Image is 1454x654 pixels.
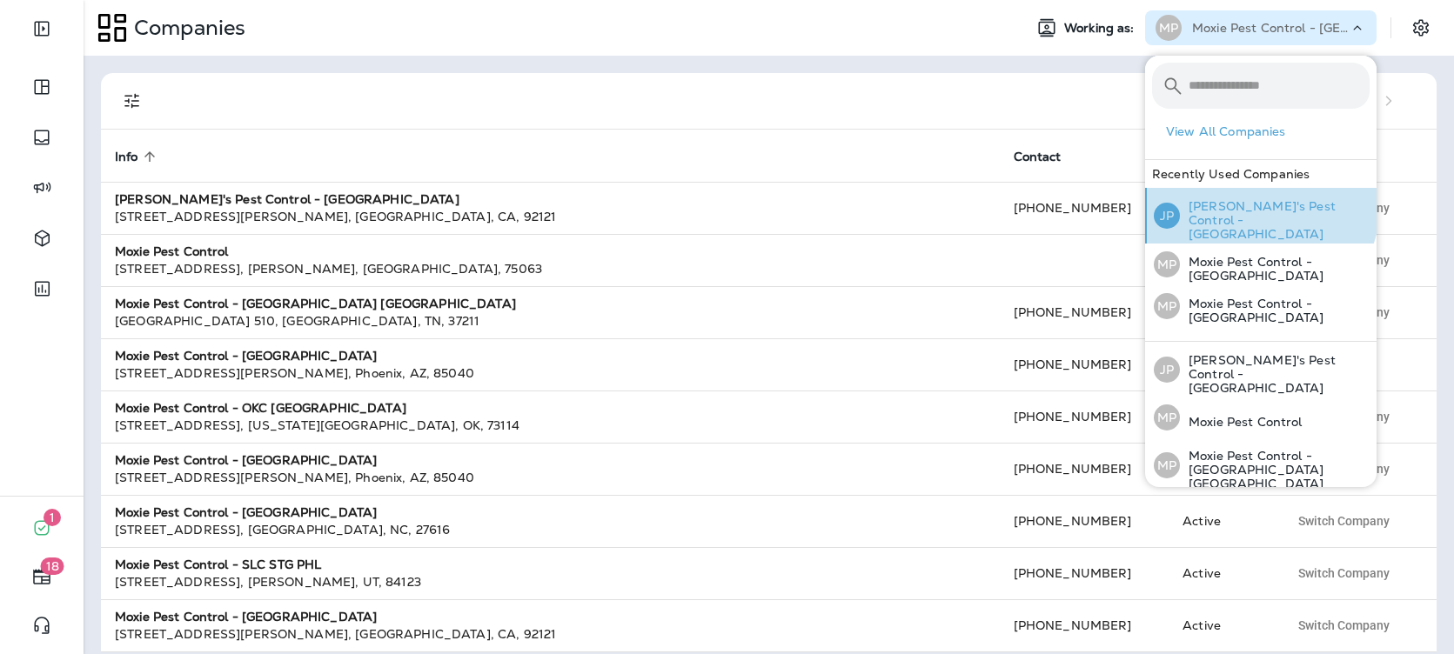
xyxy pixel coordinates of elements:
[17,511,66,545] button: 1
[1014,149,1084,164] span: Contact
[1156,15,1182,41] div: MP
[17,559,66,594] button: 18
[1154,251,1180,277] div: MP
[115,521,986,538] div: [STREET_ADDRESS] , [GEOGRAPHIC_DATA] , NC , 27616
[1064,21,1138,36] span: Working as:
[1169,547,1275,599] td: Active
[115,208,986,225] div: [STREET_ADDRESS][PERSON_NAME] , [GEOGRAPHIC_DATA] , CA , 92121
[115,348,377,364] strong: Moxie Pest Control - [GEOGRAPHIC_DATA]
[115,609,377,624] strong: Moxie Pest Control - [GEOGRAPHIC_DATA]
[115,244,229,259] strong: Moxie Pest Control
[1154,452,1180,478] div: MP
[1154,404,1180,430] div: MP
[1180,255,1370,283] p: Moxie Pest Control - [GEOGRAPHIC_DATA]
[1000,390,1169,443] td: [PHONE_NUMBER]
[115,625,986,643] div: [STREET_ADDRESS][PERSON_NAME] , [GEOGRAPHIC_DATA] , CA , 92121
[1000,182,1169,234] td: [PHONE_NUMBER]
[1145,342,1377,397] button: JP[PERSON_NAME]'s Pest Control - [GEOGRAPHIC_DATA]
[1180,353,1370,395] p: [PERSON_NAME]'s Pest Control - [GEOGRAPHIC_DATA]
[1000,495,1169,547] td: [PHONE_NUMBER]
[1180,415,1303,429] p: Moxie Pest Control
[1298,515,1390,527] span: Switch Company
[127,15,245,41] p: Companies
[115,83,150,118] button: Filters
[1145,244,1377,285] button: MPMoxie Pest Control - [GEOGRAPHIC_DATA]
[41,557,64,575] span: 18
[1014,150,1062,164] span: Contact
[1405,12,1437,43] button: Settings
[1000,599,1169,651] td: [PHONE_NUMBER]
[115,296,516,311] strong: Moxie Pest Control - [GEOGRAPHIC_DATA] [GEOGRAPHIC_DATA]
[1298,567,1390,579] span: Switch Company
[115,149,161,164] span: Info
[115,312,986,330] div: [GEOGRAPHIC_DATA] 510 , [GEOGRAPHIC_DATA] , TN , 37211
[1145,188,1377,244] button: JP[PERSON_NAME]'s Pest Control - [GEOGRAPHIC_DATA]
[1289,612,1399,638] button: Switch Company
[115,557,321,572] strong: Moxie Pest Control - SLC STG PHL
[115,364,986,382] div: [STREET_ADDRESS][PERSON_NAME] , Phoenix , AZ , 85040
[1145,437,1377,493] button: MPMoxie Pest Control - [GEOGRAPHIC_DATA] [GEOGRAPHIC_DATA]
[1169,495,1275,547] td: Active
[1159,118,1377,145] button: View All Companies
[115,150,138,164] span: Info
[1154,293,1180,319] div: MP
[1154,357,1180,383] div: JP
[1145,285,1377,327] button: MPMoxie Pest Control - [GEOGRAPHIC_DATA]
[17,11,66,46] button: Expand Sidebar
[1154,203,1180,229] div: JP
[1169,599,1275,651] td: Active
[1298,619,1390,631] span: Switch Company
[115,191,459,207] strong: [PERSON_NAME]'s Pest Control - [GEOGRAPHIC_DATA]
[115,469,986,486] div: [STREET_ADDRESS][PERSON_NAME] , Phoenix , AZ , 85040
[115,504,377,520] strong: Moxie Pest Control - [GEOGRAPHIC_DATA]
[1180,199,1370,241] p: [PERSON_NAME]'s Pest Control - [GEOGRAPHIC_DATA]
[1145,397,1377,437] button: MPMoxie Pest Control
[115,400,406,416] strong: Moxie Pest Control - OKC [GEOGRAPHIC_DATA]
[44,509,61,526] span: 1
[1192,21,1349,35] p: Moxie Pest Control - [GEOGRAPHIC_DATA]
[1289,560,1399,586] button: Switch Company
[1180,449,1370,490] p: Moxie Pest Control - [GEOGRAPHIC_DATA] [GEOGRAPHIC_DATA]
[1000,338,1169,390] td: [PHONE_NUMBER]
[1000,547,1169,599] td: [PHONE_NUMBER]
[1289,508,1399,534] button: Switch Company
[1145,160,1377,188] div: Recently Used Companies
[115,452,377,468] strong: Moxie Pest Control - [GEOGRAPHIC_DATA]
[1000,286,1169,338] td: [PHONE_NUMBER]
[115,573,986,591] div: [STREET_ADDRESS] , [PERSON_NAME] , UT , 84123
[115,260,986,277] div: [STREET_ADDRESS] , [PERSON_NAME] , [GEOGRAPHIC_DATA] , 75063
[1000,443,1169,495] td: [PHONE_NUMBER]
[115,417,986,434] div: [STREET_ADDRESS] , [US_STATE][GEOGRAPHIC_DATA] , OK , 73114
[1180,297,1370,324] p: Moxie Pest Control - [GEOGRAPHIC_DATA]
